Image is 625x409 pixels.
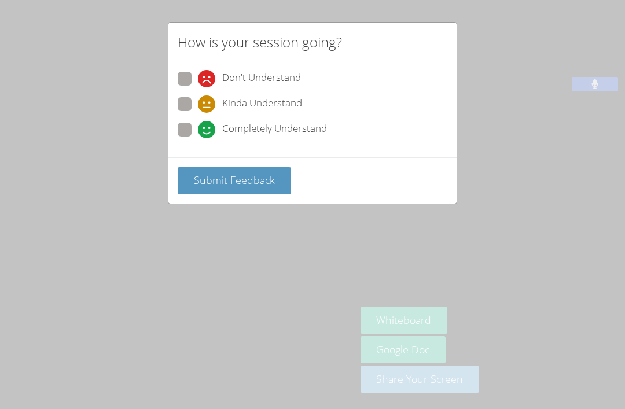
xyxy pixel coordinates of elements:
span: Don't Understand [222,70,301,87]
span: Submit Feedback [194,173,275,187]
h2: How is your session going? [178,32,342,53]
span: Completely Understand [222,121,327,138]
span: Kinda Understand [222,95,302,113]
button: Submit Feedback [178,167,291,194]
